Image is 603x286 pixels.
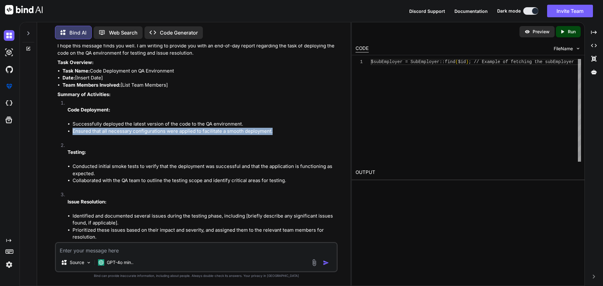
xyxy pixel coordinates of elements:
strong: Testing: [68,149,86,155]
strong: Code Deployment: [68,107,110,113]
li: Successfully deployed the latest version of the code to the QA environment. [73,121,336,128]
p: Source [70,259,84,266]
span: ( [455,59,458,64]
img: chevron down [575,46,581,51]
img: icon [323,260,329,266]
li: Code Deployment on QA Environment [62,67,336,75]
span: ; // Example of fetching the subEmployer [469,59,574,64]
span: Dark mode [497,8,521,14]
img: GPT-4o mini [98,259,104,266]
button: Documentation [454,8,488,14]
img: premium [4,81,14,92]
img: preview [524,29,530,35]
button: Invite Team [547,5,593,17]
li: Collaborated with the QA team to outline the testing scope and identify critical areas for testing. [73,177,336,184]
strong: Summary of Activities: [57,91,111,97]
img: attachment [311,259,318,266]
li: Prioritized these issues based on their impact and severity, and assigned them to the relevant te... [73,227,336,241]
h2: OUTPUT [352,165,584,180]
li: Identified and documented several issues during the testing phase, including [briefly describe an... [73,213,336,227]
div: CODE [356,45,369,52]
div: 1 [356,59,363,65]
li: Conducted initial smoke tests to verify that the deployment was successful and that the applicati... [73,163,336,177]
p: Preview [533,29,550,35]
img: settings [4,259,14,270]
strong: Date: [62,75,75,81]
button: Discord Support [409,8,445,14]
strong: Task Name: [62,68,90,74]
span: $subEmployer = SubEmployer::find [371,59,455,64]
p: GPT-4o min.. [107,259,133,266]
p: Run [568,29,576,35]
img: Bind AI [5,5,43,14]
li: Ensured that all necessary configurations were applied to facilitate a smooth deployment. [73,128,336,135]
p: I hope this message finds you well. I am writing to provide you with an end-of-day report regardi... [57,42,336,57]
img: githubDark [4,64,14,75]
img: Pick Models [86,260,91,265]
p: Bind can provide inaccurate information, including about people. Always double-check its answers.... [55,273,338,278]
strong: Task Overview: [57,59,94,65]
span: $id [458,59,466,64]
p: Web Search [109,29,138,36]
li: [List Team Members] [62,82,336,89]
span: ) [466,59,468,64]
strong: Issue Resolution: [68,199,106,205]
strong: Team Members Involved: [62,82,121,88]
img: darkAi-studio [4,47,14,58]
li: [Insert Date] [62,74,336,82]
p: Bind AI [69,29,86,36]
span: FileName [554,46,573,52]
img: cloudideIcon [4,98,14,109]
p: Code Generator [160,29,198,36]
img: darkChat [4,30,14,41]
